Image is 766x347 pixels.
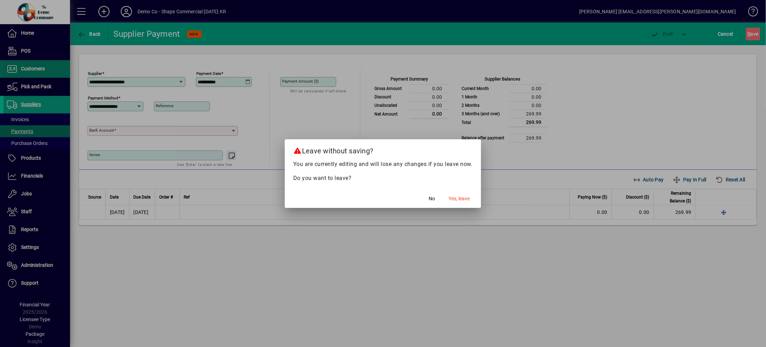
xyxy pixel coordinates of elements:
[421,193,443,205] button: No
[293,160,473,168] p: You are currently editing and will lose any changes if you leave now.
[293,174,473,182] p: Do you want to leave?
[446,193,473,205] button: Yes, leave
[429,195,435,202] span: No
[285,139,481,160] h2: Leave without saving?
[449,195,470,202] span: Yes, leave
